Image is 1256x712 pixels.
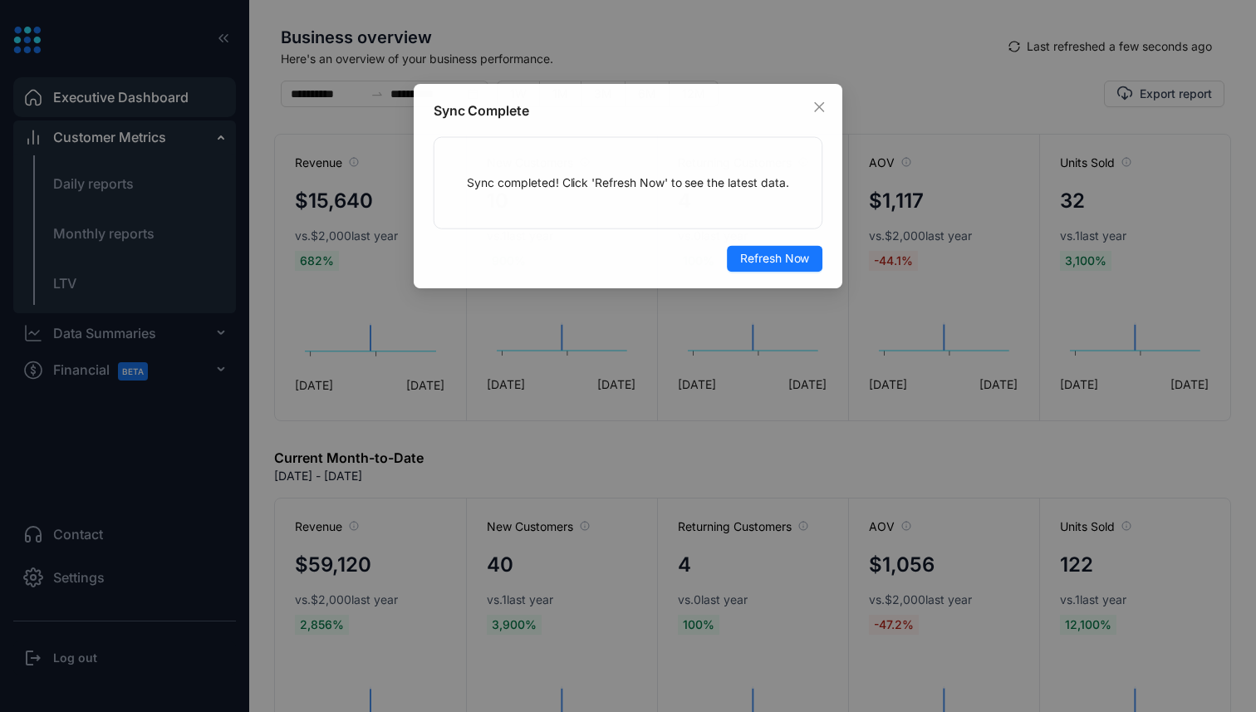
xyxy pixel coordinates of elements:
[728,246,824,273] button: Refresh Now
[446,174,810,192] p: Sync completed! Click 'Refresh Now' to see the latest data.
[741,250,811,268] span: Refresh Now
[814,100,827,113] span: close
[432,100,824,120] div: Sync Complete
[807,93,834,120] button: Close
